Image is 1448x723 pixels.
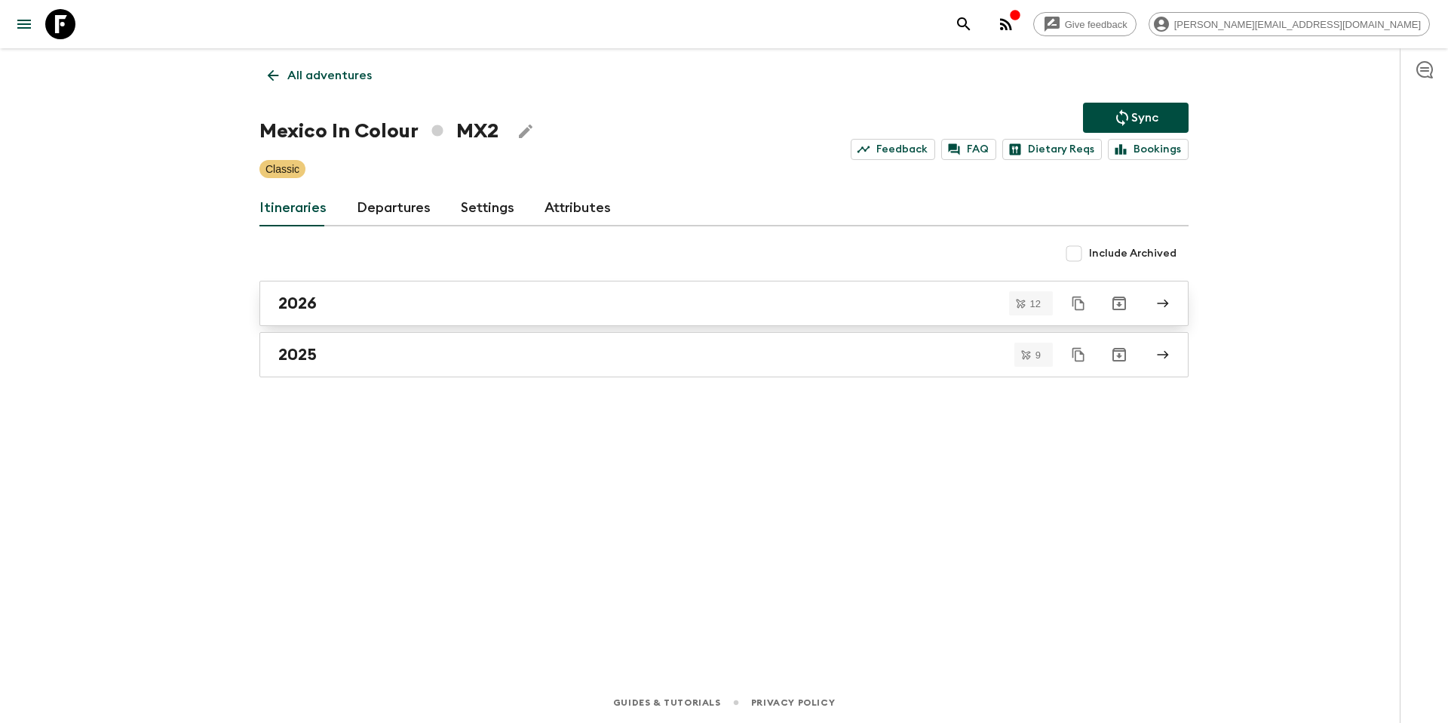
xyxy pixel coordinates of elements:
span: 12 [1021,299,1050,309]
a: FAQ [941,139,996,160]
a: Feedback [851,139,935,160]
a: Attributes [545,190,611,226]
button: Duplicate [1065,290,1092,317]
button: menu [9,9,39,39]
a: Give feedback [1033,12,1137,36]
a: Itineraries [259,190,327,226]
p: All adventures [287,66,372,85]
a: Guides & Tutorials [613,694,721,711]
span: [PERSON_NAME][EMAIL_ADDRESS][DOMAIN_NAME] [1166,19,1429,30]
p: Sync [1131,109,1158,127]
button: Archive [1104,340,1134,370]
a: Bookings [1108,139,1189,160]
a: 2025 [259,332,1189,377]
button: Edit Adventure Title [511,116,541,146]
h1: Mexico In Colour MX2 [259,116,499,146]
button: Sync adventure departures to the booking engine [1083,103,1189,133]
a: Privacy Policy [751,694,835,711]
h2: 2026 [278,294,317,313]
a: All adventures [259,60,380,91]
a: Settings [461,190,514,226]
h2: 2025 [278,345,317,365]
button: Archive [1104,288,1134,318]
span: 9 [1026,350,1050,360]
span: Include Archived [1089,246,1176,261]
p: Classic [265,162,299,177]
a: 2026 [259,281,1189,326]
div: [PERSON_NAME][EMAIL_ADDRESS][DOMAIN_NAME] [1149,12,1430,36]
button: Duplicate [1065,341,1092,368]
a: Departures [357,190,431,226]
span: Give feedback [1057,19,1136,30]
a: Dietary Reqs [1002,139,1102,160]
button: search adventures [949,9,979,39]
